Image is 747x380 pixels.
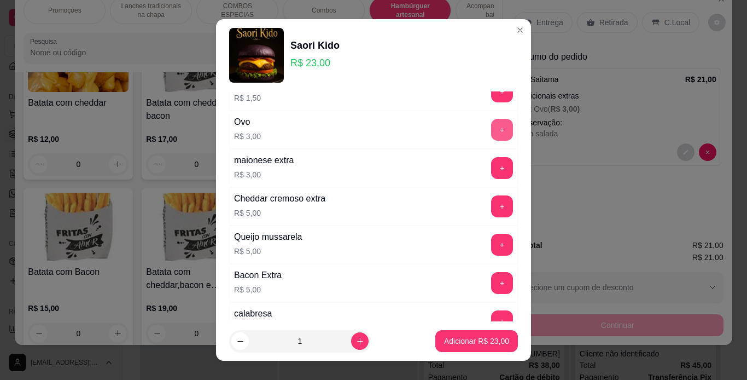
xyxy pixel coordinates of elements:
[435,330,518,352] button: Adicionar R$ 23,00
[491,272,513,294] button: add
[234,192,325,205] div: Cheddar cremoso extra
[351,332,369,350] button: increase-product-quantity
[231,332,249,350] button: decrease-product-quantity
[234,231,302,244] div: Queijo mussarela
[234,269,282,282] div: Bacon Extra
[491,234,513,256] button: add
[290,55,340,71] p: R$ 23,00
[229,28,284,83] img: product-image
[511,21,529,39] button: Close
[491,157,513,179] button: add
[491,80,513,102] button: add
[234,93,316,103] p: R$ 1,50
[234,307,272,320] div: calabresa
[234,154,294,167] div: maionese extra
[234,284,282,295] p: R$ 5,00
[491,119,513,141] button: add
[290,38,340,53] div: Saori Kido
[234,208,325,218] p: R$ 5,00
[491,195,513,217] button: add
[234,131,261,142] p: R$ 3,00
[234,169,294,180] p: R$ 3,00
[491,310,513,332] button: add
[234,116,261,129] div: Ovo
[444,336,509,347] p: Adicionar R$ 23,00
[234,246,302,257] p: R$ 5,00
